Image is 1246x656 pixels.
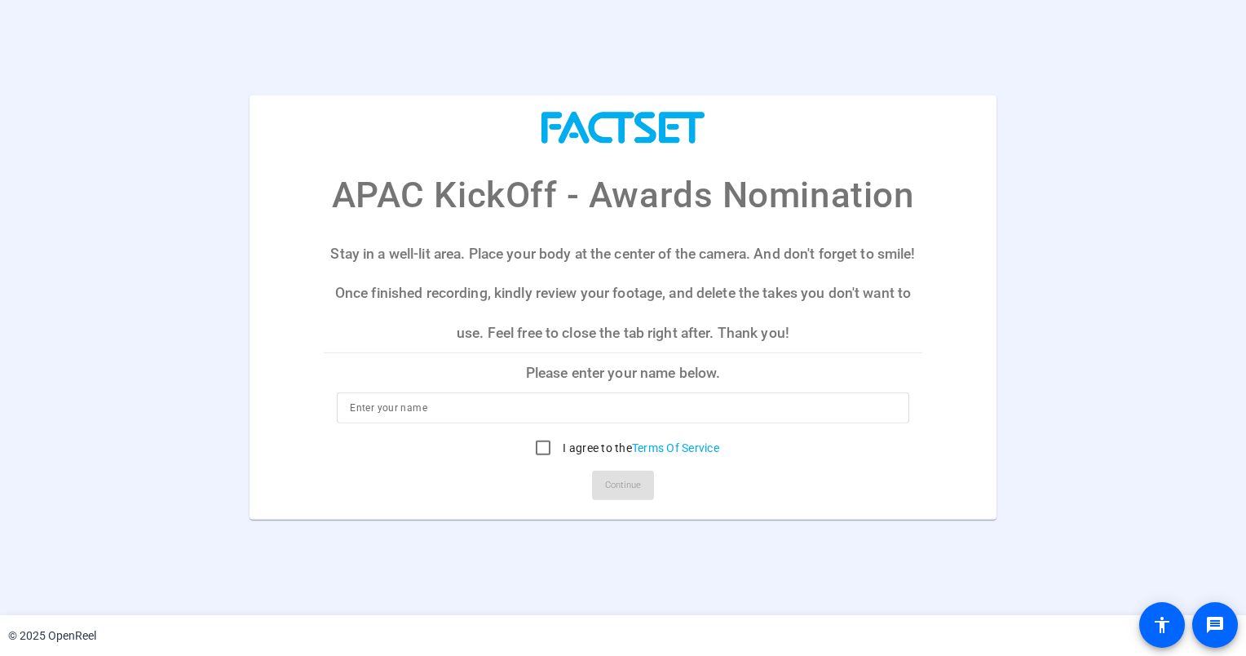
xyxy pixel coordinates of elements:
mat-icon: accessibility [1152,615,1172,635]
div: © 2025 OpenReel [8,627,96,645]
label: I agree to the [559,440,719,456]
mat-icon: message [1205,615,1225,635]
input: Enter your name [350,398,895,418]
a: Terms Of Service [632,441,719,454]
p: Stay in a well-lit area. Place your body at the center of the camera. And don't forget to smile! ... [324,234,921,352]
p: Please enter your name below. [324,353,921,392]
p: APAC KickOff - Awards Nomination [332,168,915,222]
img: company-logo [541,112,705,144]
